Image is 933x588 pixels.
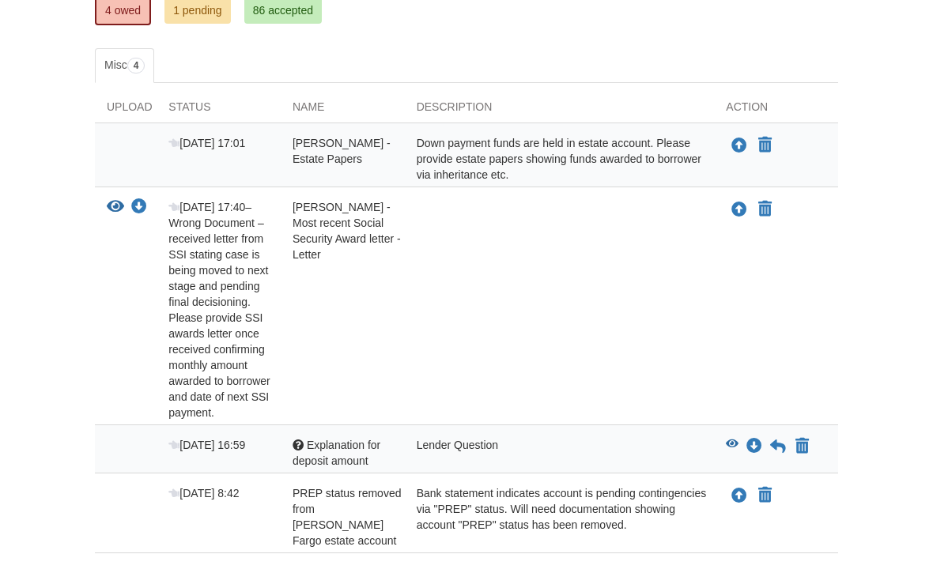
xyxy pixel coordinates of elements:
[746,441,762,454] a: Download Explanation for deposit amount
[281,100,405,123] div: Name
[730,486,749,507] button: Upload PREP status removed from Wells Fargo estate account
[757,137,773,156] button: Declare David Stephens - Estate Papers not applicable
[730,136,749,156] button: Upload David Stephens - Estate Papers
[95,100,157,123] div: Upload
[757,487,773,506] button: Declare PREP status removed from Wells Fargo estate account not applicable
[730,200,749,220] button: Upload David Stephens - Most recent Social Security Award letter - Letter
[794,438,810,457] button: Declare Explanation for deposit amount not applicable
[131,202,147,215] a: Download David Stephens - Most recent Social Security Award letter - Letter
[293,439,380,468] span: Explanation for deposit amount
[127,58,145,74] span: 4
[107,200,124,217] button: View David Stephens - Most recent Social Security Award letter - Letter
[714,100,838,123] div: Action
[293,138,391,166] span: [PERSON_NAME] - Estate Papers
[168,138,245,150] span: [DATE] 17:01
[757,201,773,220] button: Declare David Stephens - Most recent Social Security Award letter - Letter not applicable
[405,438,715,469] div: Lender Question
[168,202,245,214] span: [DATE] 17:40
[95,49,154,84] a: Misc
[293,488,401,548] span: PREP status removed from [PERSON_NAME] Fargo estate account
[157,100,281,123] div: Status
[168,439,245,452] span: [DATE] 16:59
[168,488,239,500] span: [DATE] 8:42
[405,136,715,183] div: Down payment funds are held in estate account. Please provide estate papers showing funds awarded...
[405,486,715,549] div: Bank statement indicates account is pending contingencies via "PREP" status. Will need documentat...
[726,439,738,455] button: View Explanation for deposit amount
[157,200,281,421] div: – Wrong Document – received letter from SSI stating case is being moved to next stage and pending...
[293,202,401,262] span: [PERSON_NAME] - Most recent Social Security Award letter - Letter
[405,100,715,123] div: Description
